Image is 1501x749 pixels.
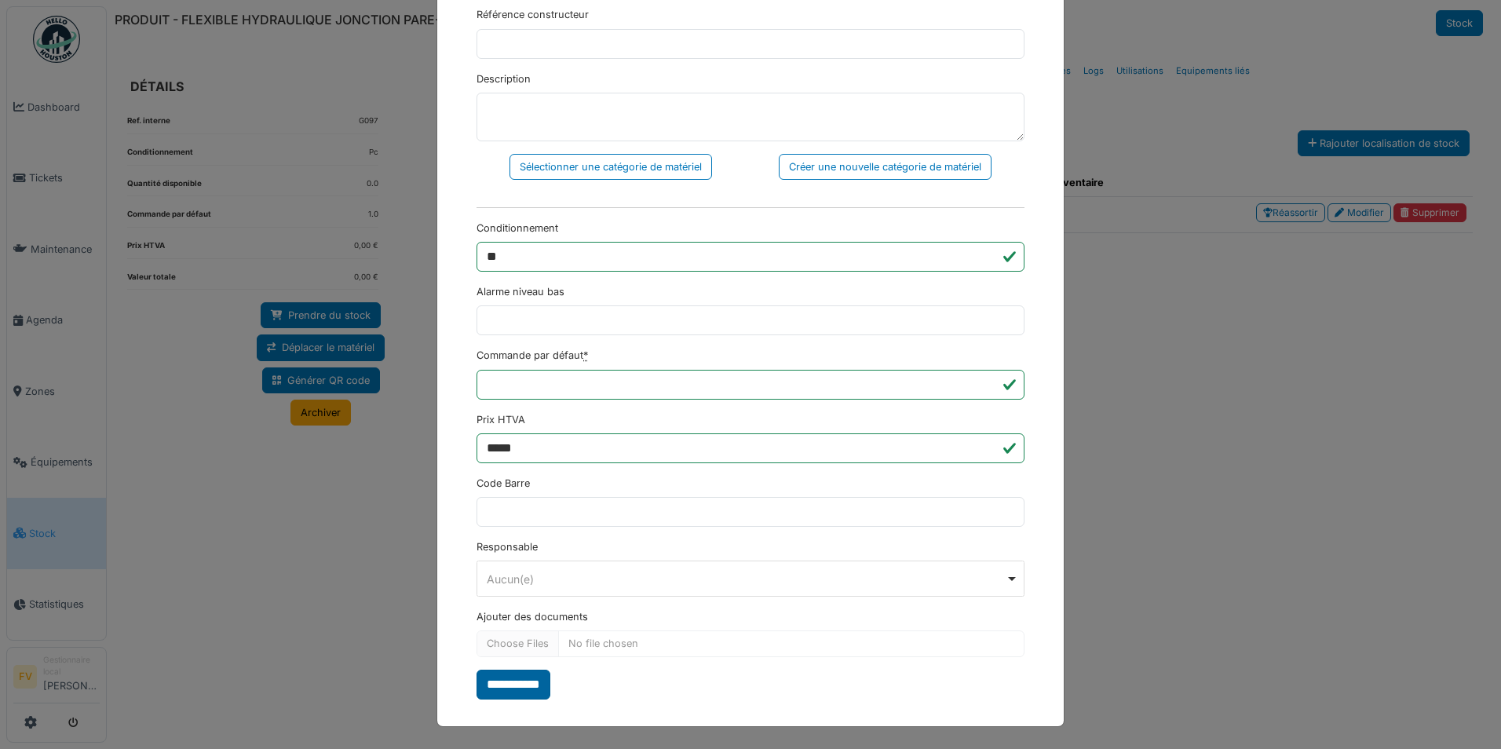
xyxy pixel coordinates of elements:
label: Référence constructeur [477,7,589,22]
label: Conditionnement [477,221,558,236]
label: Ajouter des documents [477,609,588,624]
label: Alarme niveau bas [477,284,564,299]
div: Sélectionner une catégorie de matériel [509,154,712,180]
label: Code Barre [477,476,530,491]
label: Prix HTVA [477,412,525,427]
div: Aucun(e) [487,571,1006,587]
div: Créer une nouvelle catégorie de matériel [779,154,992,180]
label: Description [477,71,531,86]
abbr: Requis [583,349,588,361]
label: Responsable [477,539,538,554]
label: Commande par défaut [477,348,588,363]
